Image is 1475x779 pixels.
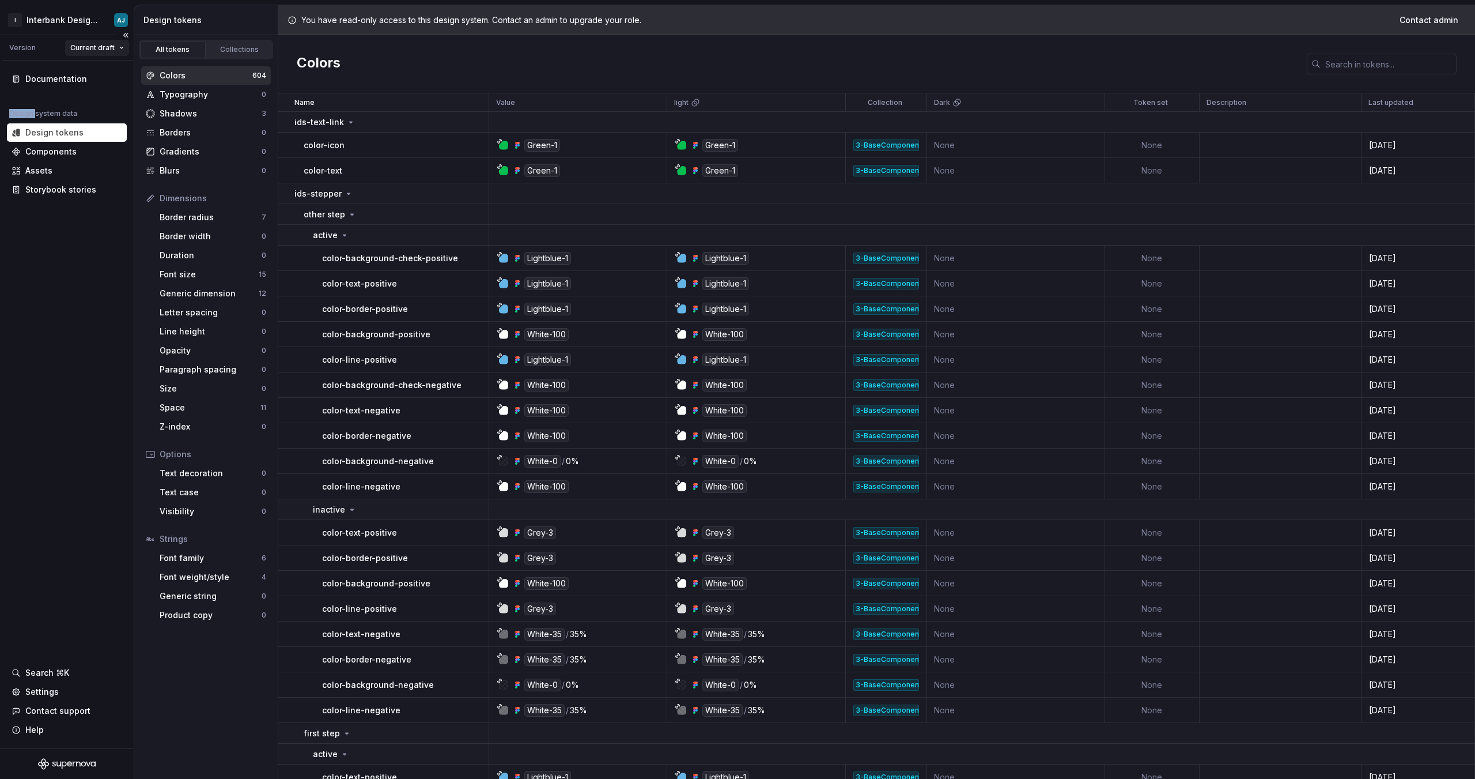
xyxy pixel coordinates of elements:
div: 35% [748,653,765,666]
div: Green-1 [524,139,560,152]
a: Generic string0 [155,587,271,605]
div: Version [9,43,36,52]
div: 0 [262,166,266,175]
div: / [740,679,743,691]
td: None [1105,296,1199,322]
div: 0 [262,469,266,478]
div: Grey-3 [524,526,556,539]
p: color-line-negative [322,481,400,492]
td: None [927,449,1106,474]
div: AJ [117,16,125,25]
p: color-border-negative [322,654,411,665]
td: None [927,296,1106,322]
div: Product copy [160,609,262,621]
div: White-35 [524,653,565,666]
td: None [927,596,1106,622]
p: light [674,98,689,107]
div: White-0 [524,679,561,691]
p: Token set [1133,98,1168,107]
div: [DATE] [1362,329,1474,340]
td: None [927,520,1106,545]
p: color-background-negative [322,456,434,467]
a: Blurs0 [141,161,271,180]
input: Search in tokens... [1321,54,1457,74]
p: Dark [934,98,950,107]
div: 4 [262,573,266,582]
div: White-0 [702,679,739,691]
td: None [927,133,1106,158]
div: [DATE] [1362,679,1474,691]
p: Value [496,98,515,107]
td: None [927,322,1106,347]
div: 604 [252,71,266,80]
div: 0% [744,455,757,468]
div: 3-BaseComponents [853,578,919,589]
div: / [562,455,565,468]
div: Green-1 [524,164,560,177]
div: Dimensions [160,193,266,204]
p: Description [1207,98,1246,107]
div: / [566,653,569,666]
div: 0% [566,679,579,691]
div: 3 [262,109,266,118]
span: Current draft [70,43,115,52]
div: White-35 [702,653,743,666]
div: 0 [262,422,266,431]
div: [DATE] [1362,456,1474,467]
div: [DATE] [1362,629,1474,640]
p: Name [294,98,315,107]
p: ids-stepper [294,188,342,200]
p: color-border-positive [322,303,408,315]
div: Grey-3 [702,526,734,539]
a: Border radius7 [155,208,271,227]
div: [DATE] [1362,354,1474,366]
div: Line height [160,326,262,337]
div: White-100 [702,430,747,442]
div: Lightblue-1 [524,303,571,315]
button: Search ⌘K [7,664,127,682]
p: color-text-positive [322,527,397,539]
div: Grey-3 [524,552,556,565]
div: 0 [262,365,266,374]
div: 3-BaseComponents [853,379,919,391]
td: None [1105,372,1199,398]
p: first step [304,728,340,739]
button: Collapse sidebar [118,27,134,43]
div: 35% [570,628,587,641]
div: 3-BaseComponents [853,140,919,151]
div: Font weight/style [160,571,262,583]
td: None [1105,271,1199,296]
div: Grey-3 [524,603,556,615]
div: Letter spacing [160,307,262,318]
td: None [1105,158,1199,183]
button: IInterbank Design SystemAJ [2,7,131,32]
div: Gradients [160,146,262,157]
div: White-100 [702,379,747,392]
a: Visibility0 [155,502,271,521]
div: Design tokens [25,127,84,138]
div: 0% [744,679,757,691]
td: None [927,246,1106,271]
div: [DATE] [1362,705,1474,716]
div: 0 [262,592,266,601]
div: Search ⌘K [25,667,69,679]
td: None [927,158,1106,183]
p: inactive [313,504,345,515]
div: Assets [25,165,52,176]
p: ids-text-link [294,116,344,128]
div: White-100 [524,328,569,341]
div: Options [160,449,266,460]
div: / [740,455,743,468]
div: Lightblue-1 [524,277,571,290]
div: White-100 [524,430,569,442]
a: Shadows3 [141,104,271,123]
div: Text case [160,487,262,498]
div: [DATE] [1362,578,1474,589]
p: color-border-negative [322,430,411,442]
a: Colors604 [141,66,271,85]
div: All tokens [144,45,202,54]
td: None [1105,622,1199,647]
div: Settings [25,686,59,698]
div: 35% [748,628,765,641]
a: Size0 [155,379,271,398]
